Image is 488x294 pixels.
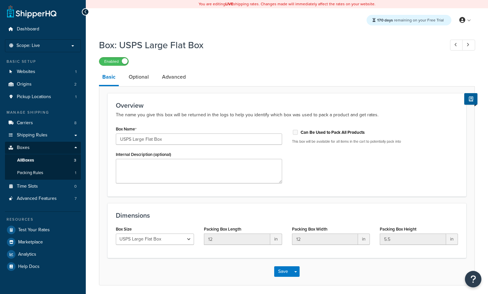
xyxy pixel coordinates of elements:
li: Pickup Locations [5,91,81,103]
span: 1 [75,170,76,176]
a: Pickup Locations1 [5,91,81,103]
div: Manage Shipping [5,110,81,115]
span: Carriers [17,120,33,126]
span: Boxes [17,145,30,151]
li: Carriers [5,117,81,129]
a: Analytics [5,248,81,260]
a: Dashboard [5,23,81,35]
span: 0 [74,184,77,189]
li: Packing Rules [5,167,81,179]
label: Can Be Used to Pack All Products [301,129,365,135]
a: Next Record [462,40,475,51]
span: All Boxes [17,158,34,163]
span: 1 [75,69,77,75]
span: 3 [74,158,76,163]
a: Test Your Rates [5,224,81,236]
button: Save [274,266,292,277]
li: Origins [5,78,81,91]
a: Carriers8 [5,117,81,129]
strong: 170 days [377,17,393,23]
a: Origins2 [5,78,81,91]
button: Show Help Docs [464,93,477,105]
div: Basic Setup [5,59,81,64]
span: Marketplace [18,239,43,245]
h1: Box: USPS Large Flat Box [99,39,438,52]
a: Boxes [5,142,81,154]
button: Open Resource Center [465,271,481,287]
p: The name you give this box will be returned in the logs to help you identify which box was used t... [116,111,458,119]
span: Help Docs [18,264,40,270]
a: Basic [99,69,119,86]
label: Packing Box Width [292,227,327,232]
span: 1 [75,94,77,100]
span: Shipping Rules [17,132,48,138]
span: Packing Rules [17,170,43,176]
div: Resources [5,217,81,222]
a: Packing Rules1 [5,167,81,179]
input: This option can't be selected because the box is assigned to a dimensional rule [292,130,299,135]
label: Internal Description (optional) [116,152,171,157]
label: Box Size [116,227,132,232]
a: Previous Record [450,40,463,51]
span: Advanced Features [17,196,57,202]
a: Help Docs [5,261,81,273]
a: AllBoxes3 [5,154,81,166]
span: in [270,234,282,245]
label: Box Name [116,127,137,132]
span: in [446,234,458,245]
li: Time Slots [5,180,81,193]
label: Enabled [99,57,128,65]
h3: Overview [116,102,458,109]
a: Advanced [159,69,189,85]
span: Time Slots [17,184,38,189]
span: 7 [75,196,77,202]
span: Origins [17,82,32,87]
li: Advanced Features [5,193,81,205]
h3: Dimensions [116,212,458,219]
li: Boxes [5,142,81,179]
label: Packing Box Length [204,227,241,232]
a: Optional [125,69,152,85]
label: Packing Box Height [380,227,416,232]
a: Websites1 [5,66,81,78]
a: Time Slots0 [5,180,81,193]
span: Analytics [18,252,36,257]
span: 8 [74,120,77,126]
span: Scope: Live [16,43,40,49]
span: Websites [17,69,35,75]
a: Marketplace [5,236,81,248]
li: Websites [5,66,81,78]
span: Test Your Rates [18,227,50,233]
span: Pickup Locations [17,94,51,100]
span: 2 [74,82,77,87]
a: Advanced Features7 [5,193,81,205]
span: in [358,234,370,245]
b: LIVE [225,1,233,7]
span: Dashboard [17,26,39,32]
p: This box will be available for all items in the cart to potentially pack into [292,139,458,144]
span: remaining on your Free Trial [377,17,444,23]
a: Shipping Rules [5,129,81,141]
